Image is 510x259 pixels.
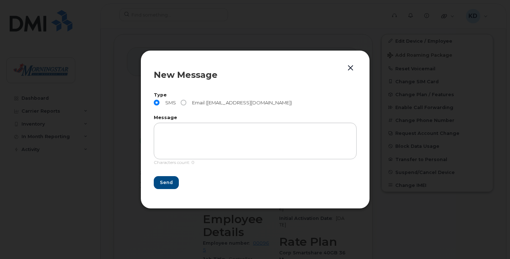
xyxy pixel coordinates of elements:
input: SMS [154,100,159,105]
div: Characters count: 0 [154,159,357,170]
button: Send [154,176,179,189]
span: SMS [162,100,176,105]
div: New Message [154,71,357,79]
input: Email ([EMAIL_ADDRESS][DOMAIN_NAME]) [181,100,186,105]
span: Send [160,179,173,186]
label: Message [154,116,357,120]
label: Type [154,93,357,98]
span: Email ([EMAIL_ADDRESS][DOMAIN_NAME]) [189,100,292,105]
